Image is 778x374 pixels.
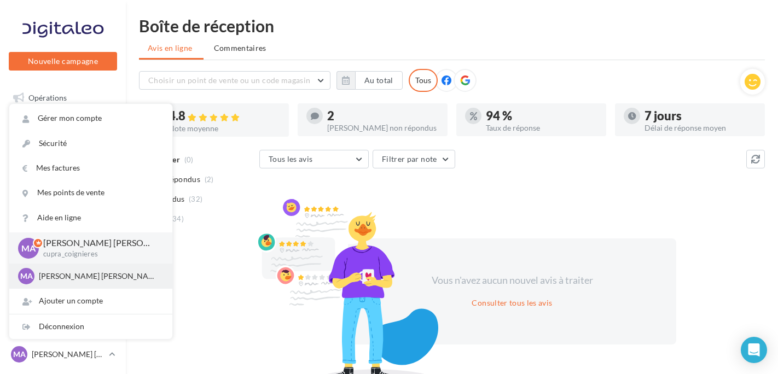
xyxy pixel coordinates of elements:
a: MA [PERSON_NAME] [PERSON_NAME] [9,344,117,365]
p: [PERSON_NAME] [PERSON_NAME] [39,271,159,282]
div: Déconnexion [9,314,172,339]
div: Open Intercom Messenger [741,337,767,363]
div: Vous n'avez aucun nouvel avis à traiter [418,273,606,288]
span: MA [13,349,26,360]
span: Tous les avis [269,154,313,163]
a: Visibilité en ligne [7,142,119,165]
span: Opérations [28,93,67,102]
span: Commentaires [214,43,266,54]
span: (2) [205,175,214,184]
a: Opérations [7,86,119,109]
div: 94 % [486,110,597,122]
a: Campagnes DataOnDemand [7,314,119,346]
div: Délai de réponse moyen [645,124,756,132]
button: Nouvelle campagne [9,52,117,71]
div: 2 [327,110,439,122]
a: Sécurité [9,131,172,156]
div: Tous [409,69,438,92]
button: Filtrer par note [373,150,455,168]
a: Campagnes [7,169,119,192]
button: Au total [336,71,403,90]
a: PLV et print personnalisable [7,278,119,310]
div: 4.8 [169,110,280,122]
button: Consulter tous les avis [467,296,556,309]
div: [PERSON_NAME] non répondus [327,124,439,132]
a: Mes points de vente [9,180,172,205]
p: [PERSON_NAME] [PERSON_NAME] [32,349,104,360]
span: Choisir un point de vente ou un code magasin [148,75,310,85]
span: Non répondus [149,174,200,185]
span: MA [20,271,33,282]
span: (32) [189,195,202,203]
a: Aide en ligne [9,206,172,230]
div: Note moyenne [169,125,280,132]
button: Tous les avis [259,150,369,168]
button: Au total [355,71,403,90]
a: Médiathèque [7,223,119,246]
p: [PERSON_NAME] [PERSON_NAME] [43,237,155,249]
a: Contacts [7,196,119,219]
div: 7 jours [645,110,756,122]
a: Mes factures [9,156,172,180]
span: MA [21,242,36,254]
p: cupra_coignieres [43,249,155,259]
a: Calendrier [7,250,119,273]
div: Ajouter un compte [9,289,172,313]
button: Choisir un point de vente ou un code magasin [139,71,330,90]
div: Boîte de réception [139,17,765,34]
a: Gérer mon compte [9,106,172,131]
span: (34) [170,214,184,223]
div: Taux de réponse [486,124,597,132]
a: Boîte de réception [7,114,119,137]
